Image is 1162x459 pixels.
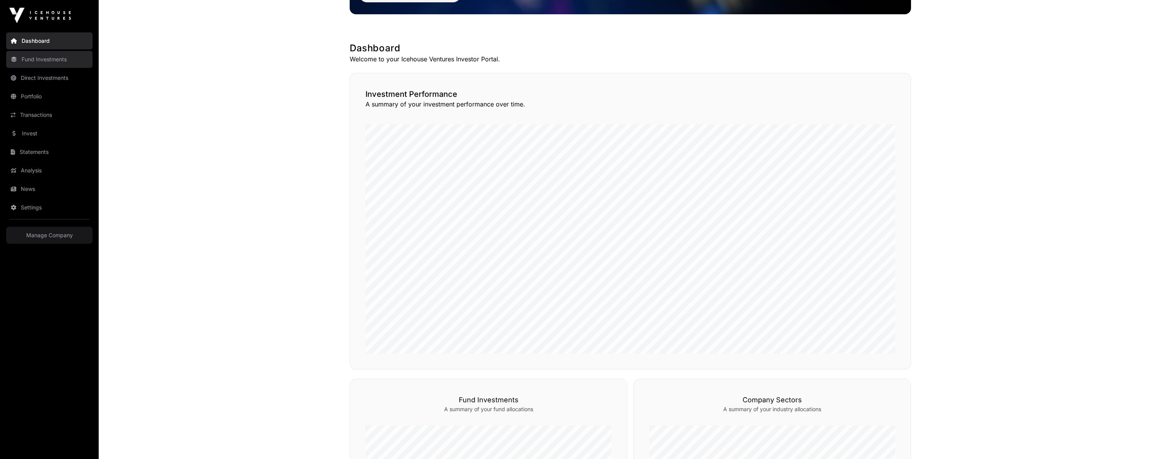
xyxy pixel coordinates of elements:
h3: Fund Investments [365,395,611,405]
p: A summary of your fund allocations [365,405,611,413]
a: Direct Investments [6,69,93,86]
a: Transactions [6,106,93,123]
a: Invest [6,125,93,142]
a: Manage Company [6,227,93,244]
h3: Company Sectors [649,395,895,405]
a: Analysis [6,162,93,179]
iframe: Chat Widget [1123,422,1162,459]
h1: Dashboard [350,42,911,54]
p: A summary of your industry allocations [649,405,895,413]
p: A summary of your investment performance over time. [365,100,895,109]
a: Statements [6,143,93,160]
img: Icehouse Ventures Logo [9,8,71,23]
p: Welcome to your Icehouse Ventures Investor Portal. [350,54,911,64]
a: Fund Investments [6,51,93,68]
a: Dashboard [6,32,93,49]
a: Settings [6,199,93,216]
a: Portfolio [6,88,93,105]
a: News [6,181,93,197]
h2: Investment Performance [365,89,895,100]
